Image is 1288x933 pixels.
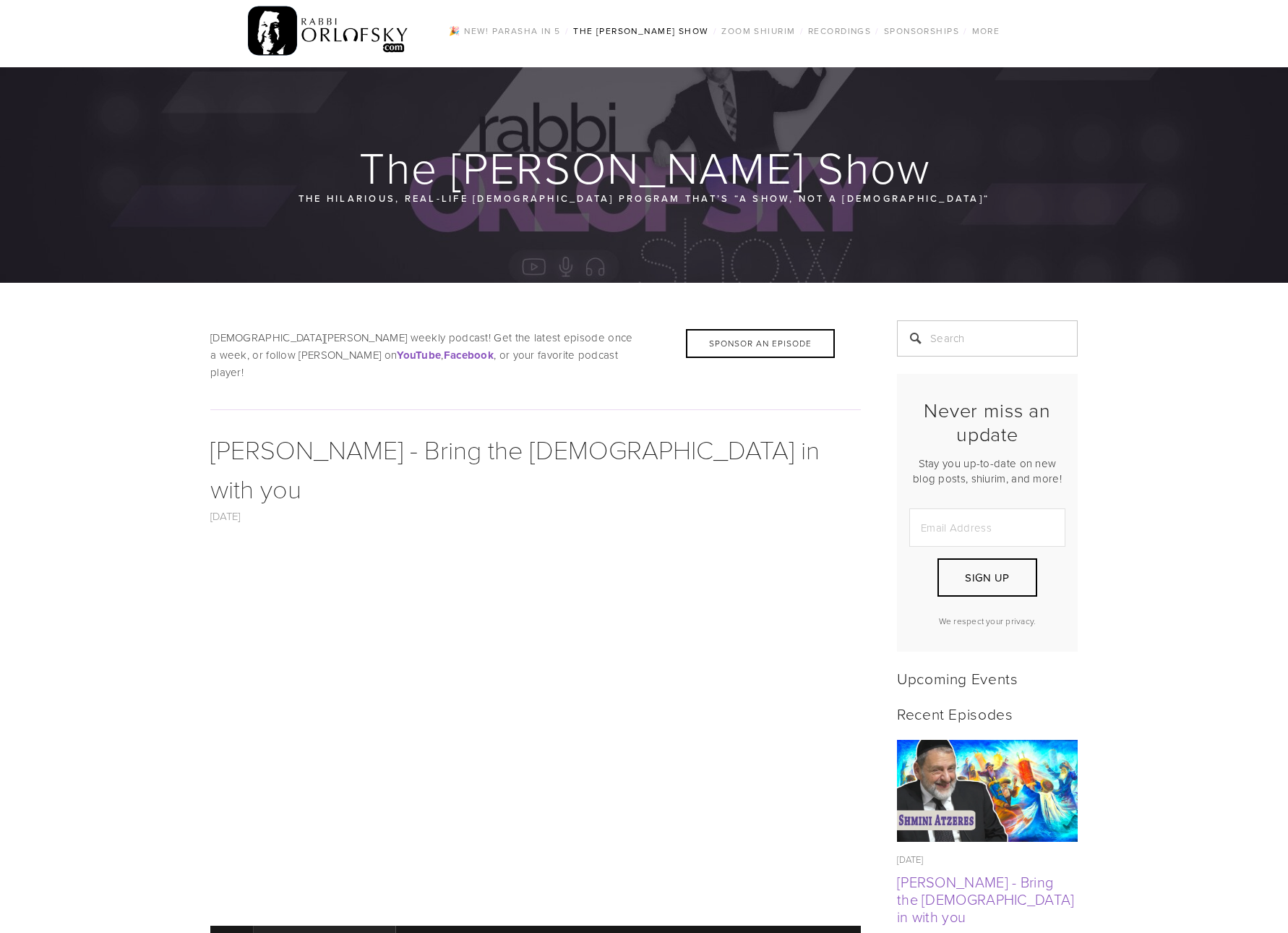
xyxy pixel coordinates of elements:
a: YouTube [397,347,441,362]
span: / [963,25,967,37]
a: [PERSON_NAME] - Bring the [DEMOGRAPHIC_DATA] in with you [897,872,1075,926]
a: 🎉 NEW! Parasha in 5 [445,22,564,41]
a: Shmini Atzeres - Bring the torah in with you [897,740,1078,842]
button: Sign Up [937,558,1037,597]
img: Shmini Atzeres - Bring the torah in with you [897,740,1078,842]
a: Zoom Shiurim [717,22,799,41]
a: Sponsorships [880,22,963,41]
a: [DATE] [210,508,241,524]
a: The [PERSON_NAME] Show [569,22,713,41]
img: RabbiOrlofsky.com [248,3,409,59]
a: [PERSON_NAME] - Bring the [DEMOGRAPHIC_DATA] in with you [210,431,820,506]
p: The hilarious, real-life [DEMOGRAPHIC_DATA] program that’s “a show, not a [DEMOGRAPHIC_DATA]“ [297,190,991,206]
span: / [800,25,804,37]
a: More [968,22,1005,41]
h2: Recent Episodes [897,704,1078,723]
a: Facebook [444,347,494,362]
span: / [875,25,879,37]
input: Email Address [909,508,1065,547]
span: Sign Up [965,570,1009,585]
h2: Upcoming Events [897,669,1078,687]
a: Recordings [804,22,875,41]
input: Search [897,320,1078,357]
p: Stay you up-to-date on new blog posts, shiurim, and more! [909,456,1065,486]
span: / [713,25,717,37]
div: Sponsor an Episode [686,329,835,358]
p: We respect your privacy. [909,615,1065,627]
h2: Never miss an update [909,399,1065,446]
p: [DEMOGRAPHIC_DATA][PERSON_NAME] weekly podcast! Get the latest episode once a week, or follow [PE... [210,329,861,381]
time: [DATE] [897,853,924,866]
iframe: YouTube video player [210,542,861,908]
span: / [565,25,569,37]
h1: The [PERSON_NAME] Show [210,144,1079,190]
